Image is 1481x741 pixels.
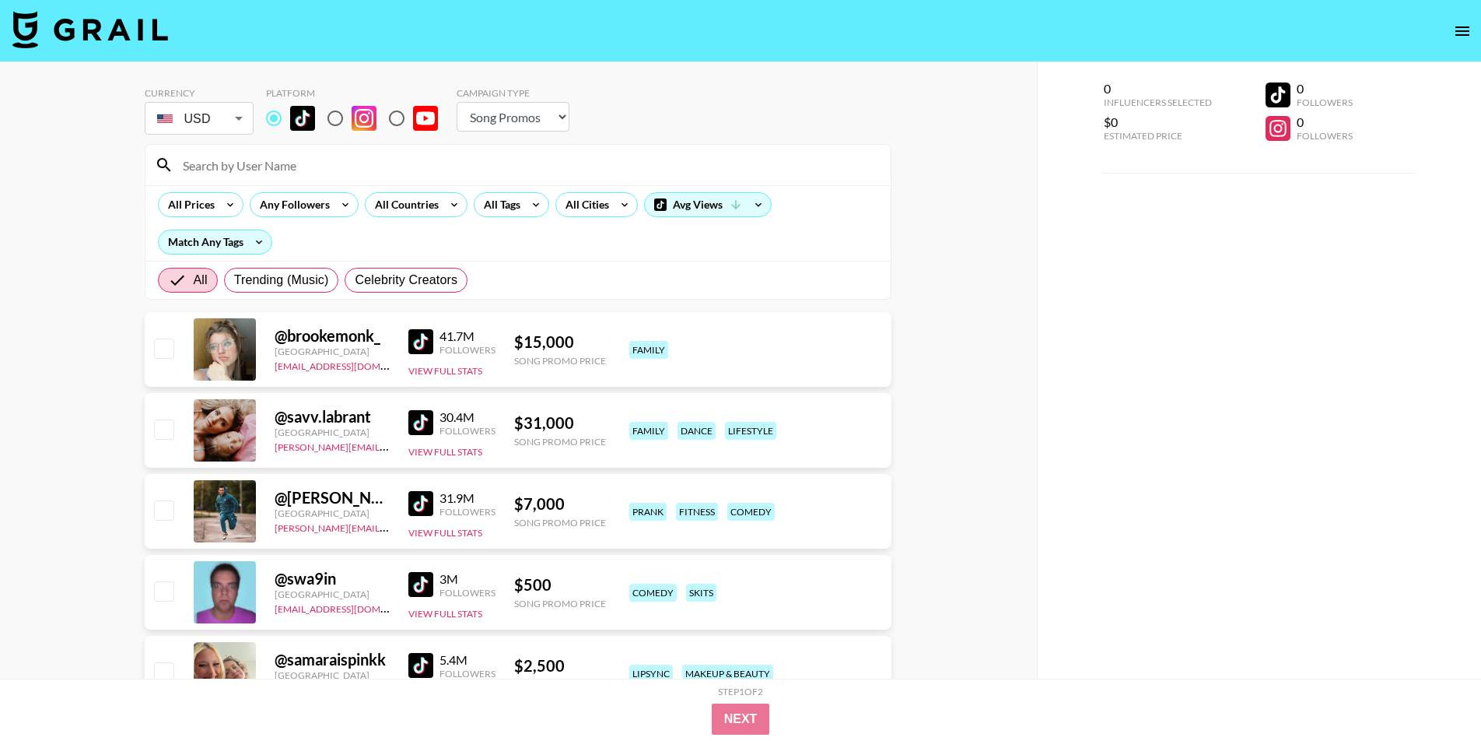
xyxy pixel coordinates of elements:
[352,106,376,131] img: Instagram
[148,105,250,132] div: USD
[1297,114,1353,130] div: 0
[12,11,168,48] img: Grail Talent
[1297,130,1353,142] div: Followers
[1297,81,1353,97] div: 0
[645,193,771,216] div: Avg Views
[514,517,606,529] div: Song Promo Price
[439,490,495,506] div: 31.9M
[408,491,433,516] img: TikTok
[629,584,677,602] div: comedy
[1297,97,1353,108] div: Followers
[439,652,495,668] div: 5.4M
[355,271,457,290] span: Celebrity Creators
[275,346,390,357] div: [GEOGRAPHIC_DATA]
[439,587,495,599] div: Followers
[514,332,606,352] div: $ 15,000
[1104,114,1212,130] div: $0
[727,503,775,521] div: comedy
[439,409,495,425] div: 30.4M
[676,503,718,521] div: fitness
[1403,663,1462,722] iframe: Drift Widget Chat Controller
[1104,97,1212,108] div: Influencers Selected
[159,230,271,254] div: Match Any Tags
[1104,130,1212,142] div: Estimated Price
[629,503,667,521] div: prank
[408,446,482,458] button: View Full Stats
[408,410,433,435] img: TikTok
[677,422,716,440] div: dance
[275,650,390,669] div: @ samaraispinkk
[159,193,218,216] div: All Prices
[173,153,881,177] input: Search by User Name
[275,438,505,453] a: [PERSON_NAME][EMAIL_ADDRESS][DOMAIN_NAME]
[718,686,763,697] div: Step 1 of 2
[514,575,606,595] div: $ 500
[1104,81,1212,97] div: 0
[250,193,333,216] div: Any Followers
[408,329,433,354] img: TikTok
[234,271,329,290] span: Trending (Music)
[408,653,433,678] img: TikTok
[275,588,390,600] div: [GEOGRAPHIC_DATA]
[457,87,569,99] div: Campaign Type
[413,106,438,131] img: YouTube
[514,598,606,609] div: Song Promo Price
[439,344,495,356] div: Followers
[514,494,606,514] div: $ 7,000
[682,665,773,683] div: makeup & beauty
[712,704,770,735] button: Next
[408,365,482,377] button: View Full Stats
[439,506,495,518] div: Followers
[629,341,668,359] div: family
[408,527,482,539] button: View Full Stats
[275,600,431,615] a: [EMAIL_ADDRESS][DOMAIN_NAME]
[514,413,606,433] div: $ 31,000
[556,193,612,216] div: All Cities
[439,668,495,680] div: Followers
[408,608,482,620] button: View Full Stats
[629,422,668,440] div: family
[439,571,495,587] div: 3M
[275,669,390,681] div: [GEOGRAPHIC_DATA]
[439,425,495,437] div: Followers
[275,569,390,588] div: @ swa9in
[514,436,606,448] div: Song Promo Price
[275,427,390,438] div: [GEOGRAPHIC_DATA]
[275,407,390,427] div: @ savv.labrant
[629,665,673,683] div: lipsync
[474,193,523,216] div: All Tags
[275,488,390,507] div: @ [PERSON_NAME].[PERSON_NAME]
[686,584,716,602] div: skits
[290,106,315,131] img: TikTok
[145,87,254,99] div: Currency
[275,357,431,372] a: [EMAIL_ADDRESS][DOMAIN_NAME]
[275,507,390,519] div: [GEOGRAPHIC_DATA]
[266,87,450,99] div: Platform
[439,328,495,344] div: 41.7M
[514,656,606,676] div: $ 2,500
[725,422,776,440] div: lifestyle
[514,355,606,367] div: Song Promo Price
[408,572,433,597] img: TikTok
[193,271,207,290] span: All
[1447,16,1478,47] button: open drawer
[275,326,390,346] div: @ brookemonk_
[275,519,505,534] a: [PERSON_NAME][EMAIL_ADDRESS][DOMAIN_NAME]
[366,193,442,216] div: All Countries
